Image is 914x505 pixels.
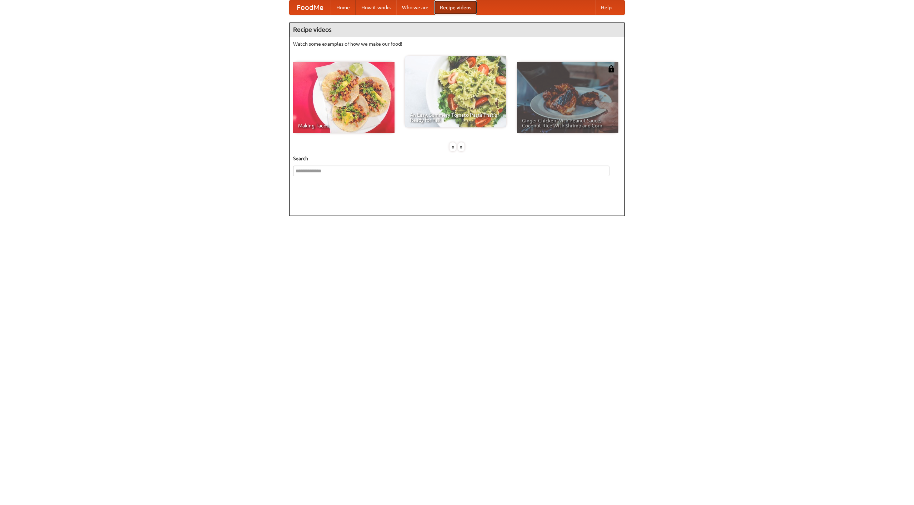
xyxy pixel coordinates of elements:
div: « [450,142,456,151]
a: An Easy, Summery Tomato Pasta That's Ready for Fall [405,56,506,127]
a: FoodMe [290,0,331,15]
a: Who we are [396,0,434,15]
div: » [458,142,464,151]
p: Watch some examples of how we make our food! [293,40,621,47]
h4: Recipe videos [290,22,624,37]
span: Making Tacos [298,123,390,128]
a: Home [331,0,356,15]
a: Help [595,0,617,15]
img: 483408.png [608,65,615,72]
span: An Easy, Summery Tomato Pasta That's Ready for Fall [410,112,501,122]
a: Making Tacos [293,62,395,133]
a: How it works [356,0,396,15]
a: Recipe videos [434,0,477,15]
h5: Search [293,155,621,162]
